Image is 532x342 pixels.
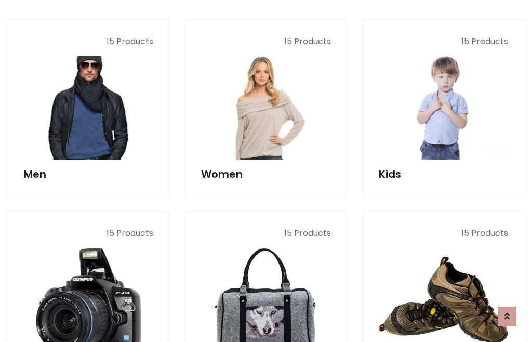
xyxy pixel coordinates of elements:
[379,168,508,180] h5: Kids
[24,35,153,48] p: 15 Products
[201,35,330,48] p: 15 Products
[201,168,330,180] h5: Women
[24,168,153,180] h5: Men
[24,227,153,240] p: 15 Products
[379,227,508,240] p: 15 Products
[379,35,508,48] p: 15 Products
[201,227,330,240] p: 15 Products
